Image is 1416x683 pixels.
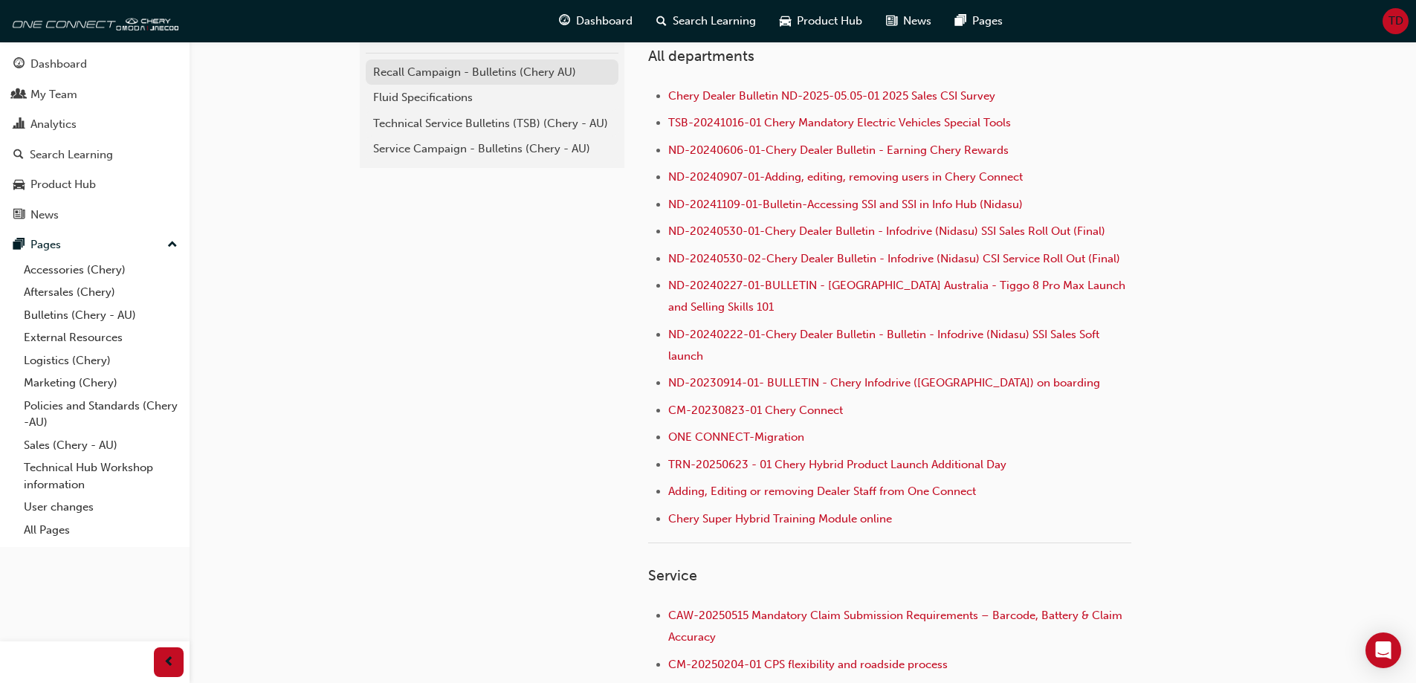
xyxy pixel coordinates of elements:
[167,236,178,255] span: up-icon
[668,328,1102,363] a: ND-20240222-01-Chery Dealer Bulletin - Bulletin - Infodrive (Nidasu) SSI Sales Soft launch
[6,141,184,169] a: Search Learning
[6,201,184,229] a: News
[13,118,25,132] span: chart-icon
[18,456,184,496] a: Technical Hub Workshop information
[366,59,618,85] a: Recall Campaign - Bulletins (Chery AU)
[886,12,897,30] span: news-icon
[164,653,175,672] span: prev-icon
[7,6,178,36] img: oneconnect
[6,81,184,109] a: My Team
[547,6,644,36] a: guage-iconDashboard
[366,136,618,162] a: Service Campaign - Bulletins (Chery - AU)
[366,111,618,137] a: Technical Service Bulletins (TSB) (Chery - AU)
[668,252,1120,265] a: ND-20240530-02-Chery Dealer Bulletin - Infodrive (Nidasu) CSI Service Roll Out (Final)
[668,485,976,498] a: Adding, Editing or removing Dealer Staff from One Connect
[576,13,633,30] span: Dashboard
[6,231,184,259] button: Pages
[18,304,184,327] a: Bulletins (Chery - AU)
[644,6,768,36] a: search-iconSearch Learning
[972,13,1003,30] span: Pages
[18,519,184,542] a: All Pages
[30,176,96,193] div: Product Hub
[668,116,1011,129] a: TSB-20241016-01 Chery Mandatory Electric Vehicles Special Tools
[668,609,1125,644] a: CAW-20250515 Mandatory Claim Submission Requirements – Barcode, Battery & Claim Accuracy
[30,236,61,253] div: Pages
[1365,632,1401,668] div: Open Intercom Messenger
[943,6,1015,36] a: pages-iconPages
[6,48,184,231] button: DashboardMy TeamAnalyticsSearch LearningProduct HubNews
[18,496,184,519] a: User changes
[955,12,966,30] span: pages-icon
[13,88,25,102] span: people-icon
[797,13,862,30] span: Product Hub
[903,13,931,30] span: News
[373,115,611,132] div: Technical Service Bulletins (TSB) (Chery - AU)
[874,6,943,36] a: news-iconNews
[373,140,611,158] div: Service Campaign - Bulletins (Chery - AU)
[18,281,184,304] a: Aftersales (Chery)
[668,279,1128,314] a: ND-20240227-01-BULLETIN - [GEOGRAPHIC_DATA] Australia - Tiggo 8 Pro Max Launch and Selling Skills...
[366,85,618,111] a: Fluid Specifications
[668,430,804,444] a: ONE CONNECT-Migration
[1388,13,1403,30] span: TD
[668,376,1100,389] a: ND-20230914-01- BULLETIN - Chery Infodrive ([GEOGRAPHIC_DATA]) on boarding
[18,349,184,372] a: Logistics (Chery)
[30,116,77,133] div: Analytics
[1383,8,1409,34] button: TD
[18,326,184,349] a: External Resources
[668,170,1023,184] a: ND-20240907-01-Adding, editing, removing users in Chery Connect
[30,146,113,164] div: Search Learning
[18,259,184,282] a: Accessories (Chery)
[648,567,697,584] span: Service
[13,58,25,71] span: guage-icon
[373,64,611,81] div: Recall Campaign - Bulletins (Chery AU)
[30,207,59,224] div: News
[668,512,892,525] a: Chery Super Hybrid Training Module online
[6,51,184,78] a: Dashboard
[13,149,24,162] span: search-icon
[13,209,25,222] span: news-icon
[780,12,791,30] span: car-icon
[768,6,874,36] a: car-iconProduct Hub
[30,56,87,73] div: Dashboard
[673,13,756,30] span: Search Learning
[30,86,77,103] div: My Team
[656,12,667,30] span: search-icon
[13,239,25,252] span: pages-icon
[668,89,995,103] a: Chery Dealer Bulletin ND-2025-05.05-01 2025 Sales CSI Survey
[668,198,1023,211] a: ND-20241109-01-Bulletin-Accessing SSI and SSI in Info Hub (Nidasu)
[18,434,184,457] a: Sales (Chery - AU)
[373,89,611,106] div: Fluid Specifications
[648,48,754,65] span: All departments
[18,395,184,434] a: Policies and Standards (Chery -AU)
[6,171,184,198] a: Product Hub
[668,658,948,671] a: CM-20250204-01 CPS flexibility and roadside process
[668,458,1006,471] a: TRN-20250623 - 01 Chery Hybrid Product Launch Additional Day
[559,12,570,30] span: guage-icon
[668,143,1009,157] a: ND-20240606-01-Chery Dealer Bulletin - Earning Chery Rewards
[13,178,25,192] span: car-icon
[668,224,1105,238] a: ND-20240530-01-Chery Dealer Bulletin - Infodrive (Nidasu) SSI Sales Roll Out (Final)
[668,404,843,417] a: CM-20230823-01 Chery Connect
[18,372,184,395] a: Marketing (Chery)
[6,111,184,138] a: Analytics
